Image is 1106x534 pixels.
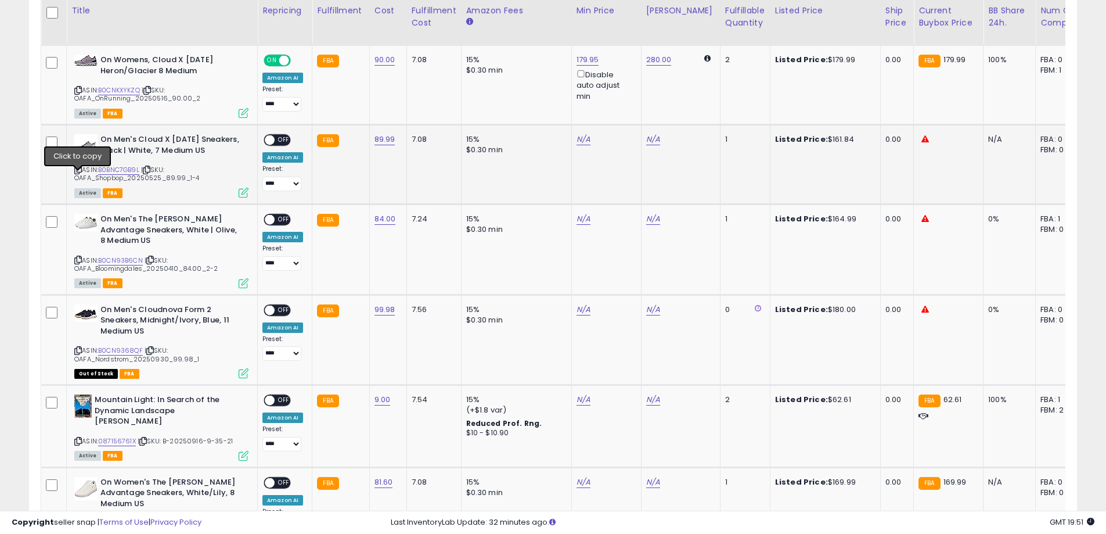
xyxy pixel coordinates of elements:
div: (+$1.8 var) [466,405,563,415]
div: 7.08 [412,134,452,145]
div: $10 - $10.90 [466,428,563,438]
img: 41WgYt+41WL._SL40_.jpg [74,395,92,418]
span: FBA [103,278,123,288]
span: OFF [275,396,293,406]
div: 1 [725,477,761,488]
div: FBA: 0 [1040,55,1079,65]
small: FBA [317,304,338,317]
span: 62.61 [943,394,962,405]
div: Num of Comp. [1040,5,1083,29]
small: FBA [918,477,940,490]
b: Listed Price: [775,394,828,405]
strong: Copyright [12,517,54,528]
div: 15% [466,395,563,405]
img: 41Y9xCtw8mL._SL40_.jpg [74,55,98,66]
a: N/A [646,304,660,316]
div: 15% [466,55,563,65]
div: Amazon AI [262,232,303,242]
img: 31NB07TnAgL._SL40_.jpg [74,304,98,322]
img: 419xVh7zVuL._SL40_.jpg [74,134,98,157]
div: Cost [374,5,402,17]
div: 1 [725,214,761,224]
div: $0.30 min [466,65,563,76]
div: $164.99 [775,214,871,224]
span: | SKU: OAFA_Nordstrom_20250930_99.98_1 [74,346,199,363]
a: N/A [646,213,660,225]
div: FBM: 0 [1040,145,1079,155]
a: B0BNC7GB9L [98,165,139,175]
span: OFF [275,305,293,315]
small: FBA [317,214,338,227]
div: 15% [466,134,563,145]
a: 99.98 [374,304,395,316]
div: Amazon AI [262,73,303,83]
div: FBM: 0 [1040,224,1079,235]
a: N/A [577,394,590,406]
div: 7.54 [412,395,452,405]
div: N/A [988,134,1026,145]
div: 100% [988,55,1026,65]
a: N/A [577,134,590,145]
div: 0.00 [885,134,905,145]
div: $0.30 min [466,488,563,498]
div: 15% [466,214,563,224]
div: Last InventoryLab Update: 32 minutes ago. [391,517,1094,528]
span: OFF [275,215,293,225]
div: 0.00 [885,395,905,405]
div: 7.08 [412,477,452,488]
b: Reduced Prof. Rng. [466,418,542,428]
small: FBA [918,55,940,67]
a: 90.00 [374,54,395,66]
span: OFF [289,56,308,66]
span: OFF [275,478,293,488]
div: 1 [725,134,761,145]
a: 179.95 [577,54,599,66]
div: FBA: 0 [1040,477,1079,488]
b: Listed Price: [775,476,828,488]
a: 89.99 [374,134,395,145]
div: Amazon AI [262,495,303,506]
div: [PERSON_NAME] [646,5,715,17]
div: FBA: 1 [1040,395,1079,405]
b: Listed Price: [775,304,828,315]
div: Fulfillment [317,5,364,17]
a: B0CNKXYKZQ [98,85,140,95]
div: N/A [988,477,1026,488]
div: 15% [466,304,563,315]
span: All listings currently available for purchase on Amazon [74,278,101,288]
a: N/A [646,394,660,406]
div: 0.00 [885,477,905,488]
div: Preset: [262,245,303,271]
span: FBA [103,451,123,461]
div: 0% [988,304,1026,315]
small: FBA [918,395,940,407]
a: N/A [577,476,590,488]
small: Amazon Fees. [466,17,473,27]
div: Ship Price [885,5,909,29]
div: 0.00 [885,304,905,315]
span: All listings currently available for purchase on Amazon [74,188,101,198]
a: B0CN9368QF [98,346,143,356]
div: Fulfillment Cost [412,5,456,29]
div: FBA: 0 [1040,134,1079,145]
div: FBA: 0 [1040,304,1079,315]
small: FBA [317,477,338,490]
div: Title [71,5,253,17]
span: All listings currently available for purchase on Amazon [74,109,101,119]
div: FBM: 0 [1040,315,1079,325]
span: FBA [103,109,123,119]
b: Listed Price: [775,213,828,224]
div: $161.84 [775,134,871,145]
div: Preset: [262,335,303,361]
a: Privacy Policy [150,517,201,528]
span: ON [265,56,279,66]
a: 087156761X [98,436,136,446]
span: 179.99 [943,54,966,65]
div: ASIN: [74,134,248,196]
b: On Men's The [PERSON_NAME] Advantage Sneakers, White | Olive, 8 Medium US [100,214,242,249]
a: Terms of Use [99,517,149,528]
div: 2 [725,395,761,405]
a: B0CN93B6CN [98,256,143,266]
a: 9.00 [374,394,391,406]
div: $180.00 [775,304,871,315]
